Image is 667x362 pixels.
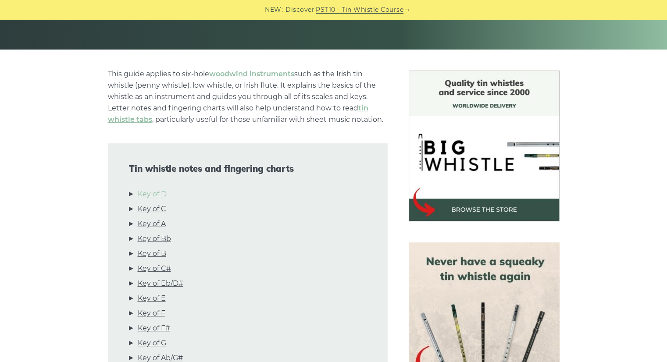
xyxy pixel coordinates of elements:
a: Key of B [138,248,166,259]
span: Discover [285,5,314,15]
a: Key of E [138,293,166,304]
a: Key of C [138,203,166,215]
a: Key of Eb/D# [138,278,183,289]
a: Key of A [138,218,166,230]
a: Key of C# [138,263,171,274]
a: woodwind instruments [209,70,294,78]
span: Tin whistle notes and fingering charts [129,163,367,174]
a: PST10 - Tin Whistle Course [316,5,403,15]
img: BigWhistle Tin Whistle Store [409,71,560,221]
a: Key of Bb [138,233,171,245]
a: Key of F# [138,323,170,334]
a: Key of D [138,188,167,200]
a: Key of G [138,337,166,349]
a: Key of F [138,308,165,319]
p: This guide applies to six-hole such as the Irish tin whistle (penny whistle), low whistle, or Iri... [108,68,388,125]
span: NEW: [265,5,283,15]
